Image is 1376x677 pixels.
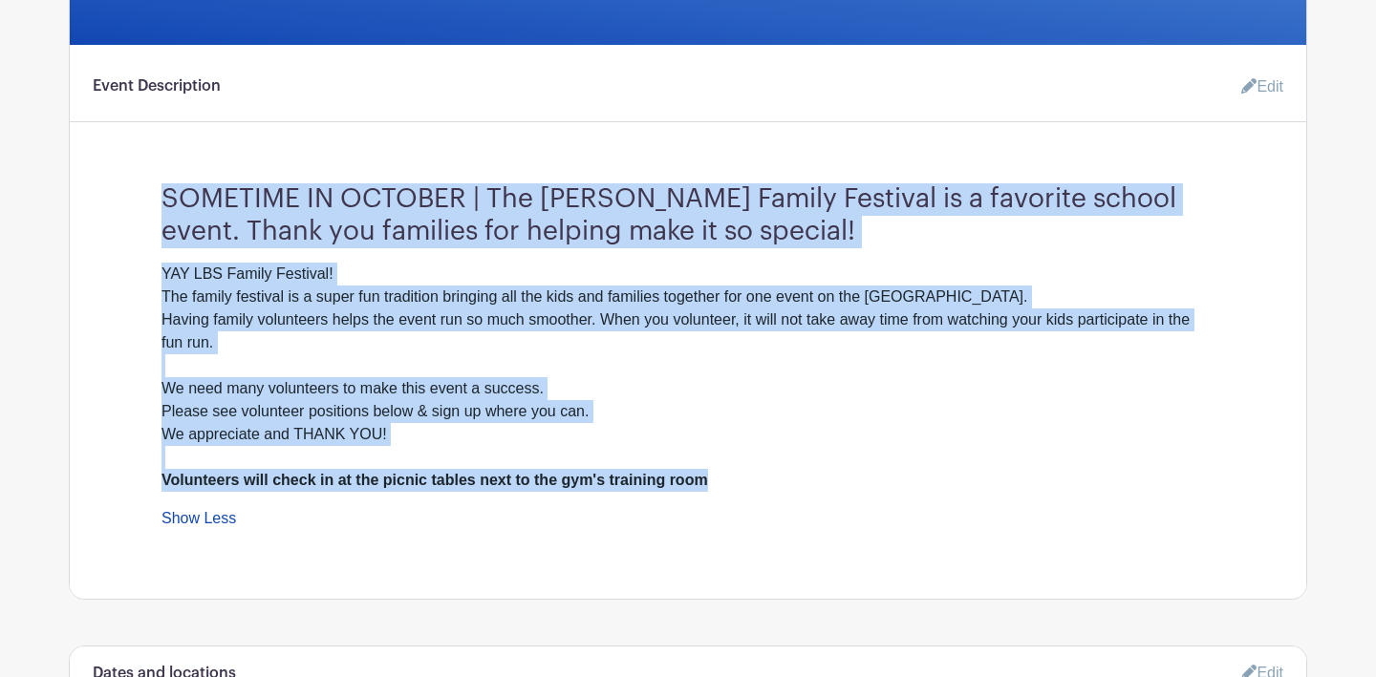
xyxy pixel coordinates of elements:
[161,168,1215,247] h3: SOMETIME IN OCTOBER | The [PERSON_NAME] Family Festival is a favorite school event. Thank you fam...
[1226,68,1283,106] a: Edit
[161,263,1215,492] div: YAY LBS Family Festival! The family festival is a super fun tradition bringing all the kids and f...
[161,510,236,534] a: Show Less
[161,472,708,488] strong: Volunteers will check in at the picnic tables next to the gym's training room
[93,77,221,95] h6: Event Description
